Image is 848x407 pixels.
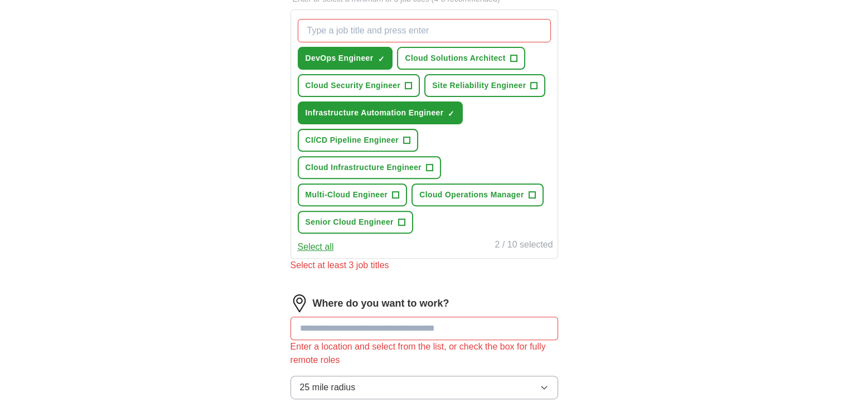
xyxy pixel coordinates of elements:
span: CI/CD Pipeline Engineer [306,134,399,146]
span: Senior Cloud Engineer [306,216,394,228]
span: Cloud Security Engineer [306,80,401,91]
span: ✓ [448,109,454,118]
span: Cloud Operations Manager [419,189,524,201]
button: Site Reliability Engineer [424,74,545,97]
button: DevOps Engineer✓ [298,47,393,70]
button: Infrastructure Automation Engineer✓ [298,101,463,124]
span: Cloud Solutions Architect [405,52,505,64]
button: Cloud Infrastructure Engineer [298,156,442,179]
button: Cloud Operations Manager [411,183,543,206]
label: Where do you want to work? [313,296,449,311]
span: ✓ [377,55,384,64]
img: location.png [290,294,308,312]
button: CI/CD Pipeline Engineer [298,129,419,152]
input: Type a job title and press enter [298,19,551,42]
span: 25 mile radius [300,381,356,394]
span: Multi-Cloud Engineer [306,189,388,201]
span: Cloud Infrastructure Engineer [306,162,422,173]
button: Multi-Cloud Engineer [298,183,408,206]
span: Infrastructure Automation Engineer [306,107,444,119]
div: Select at least 3 job titles [290,259,558,272]
div: Enter a location and select from the list, or check the box for fully remote roles [290,340,558,367]
span: DevOps Engineer [306,52,374,64]
button: Cloud Security Engineer [298,74,420,97]
button: Cloud Solutions Architect [397,47,525,70]
div: 2 / 10 selected [495,238,553,254]
span: Site Reliability Engineer [432,80,526,91]
button: Senior Cloud Engineer [298,211,413,234]
button: 25 mile radius [290,376,558,399]
button: Select all [298,240,334,254]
